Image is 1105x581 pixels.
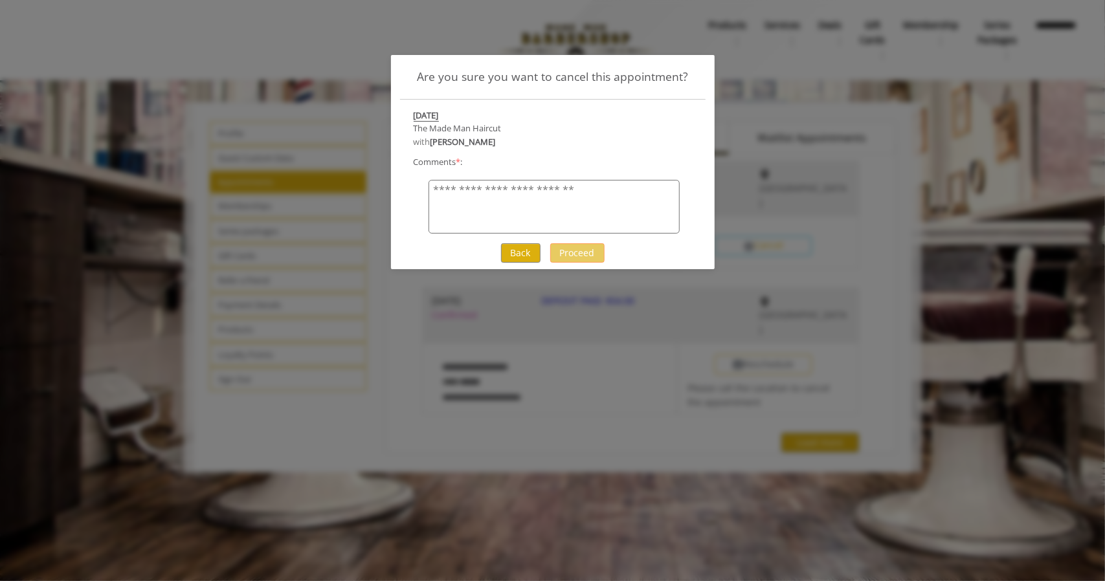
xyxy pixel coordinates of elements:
b: [PERSON_NAME] [430,136,496,148]
button: Back [501,243,541,262]
label: Comments [414,155,463,173]
h5: Are you sure you want to cancel this appointment? [391,64,715,89]
span: with [414,136,430,148]
b: [DATE] [414,109,439,122]
label: : [461,155,463,169]
span: The Made Man Haircut [414,122,502,134]
button: Proceed [550,243,605,262]
textarea: Comments [429,180,680,234]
